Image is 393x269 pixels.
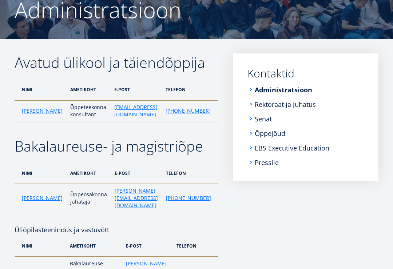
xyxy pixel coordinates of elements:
[15,162,67,184] th: nimi
[67,184,111,213] td: Õppeosakonna juhataja
[255,101,316,108] a: Rektoraat ja juhatus
[255,144,329,152] a: EBS Executive Education
[166,107,211,115] a: [PHONE_NUMBER]
[15,137,218,155] h2: Bakalaureuse- ja magistriõpe
[22,107,63,115] a: [PERSON_NAME]
[162,79,218,100] th: telefon
[15,53,218,72] h2: Avatud ülikool ja täiendõppija
[15,235,66,257] th: nimi
[22,194,63,202] a: [PERSON_NAME]
[173,235,229,257] th: telefon
[166,194,211,202] a: [PHONE_NUMBER]
[15,79,67,100] th: nimi
[115,187,159,209] a: [PERSON_NAME][EMAIL_ADDRESS][DOMAIN_NAME]
[247,68,364,79] a: Kontaktid
[111,162,162,184] th: e-post
[162,162,218,184] th: telefon
[111,79,162,100] th: e-post
[114,104,158,118] a: [EMAIL_ADDRESS][DOMAIN_NAME]
[66,235,122,257] th: ametikoht
[15,213,218,235] h4: Üliõpilasteenindus ja vastuvõtt
[255,130,285,137] a: Õppejõud
[255,159,279,166] a: Pressile
[67,100,111,122] td: Õppeteekonna konsultant
[67,79,111,100] th: ametikoht
[255,115,272,123] a: Senat
[67,162,111,184] th: ametikoht
[255,86,312,93] a: Administratsioon
[122,235,173,257] th: e-post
